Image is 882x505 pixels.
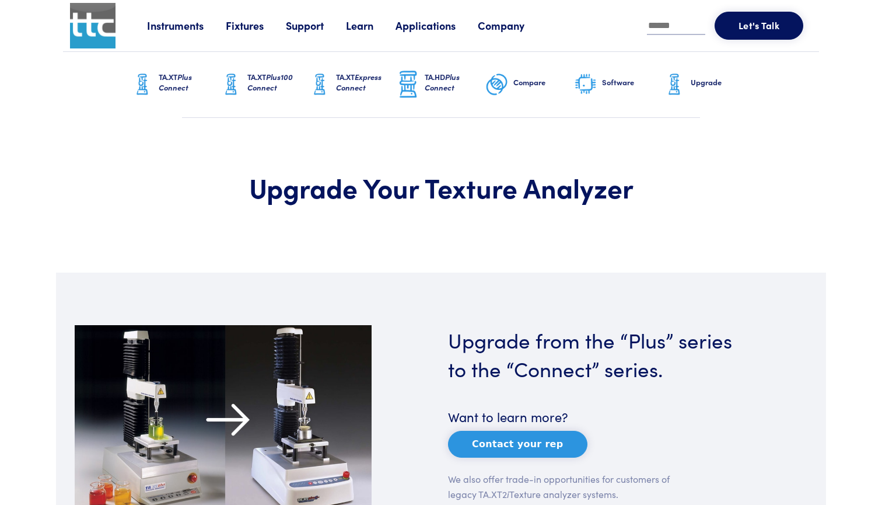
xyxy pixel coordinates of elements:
a: Software [574,52,663,117]
img: ta-xt-graphic.png [219,70,243,99]
img: software-graphic.png [574,72,597,97]
h6: TA.XT [336,72,397,93]
span: Plus Connect [425,71,460,93]
img: ta-xt-graphic.png [663,70,686,99]
a: Upgrade [663,52,751,117]
span: Express Connect [336,71,381,93]
a: Instruments [147,18,226,33]
a: Support [286,18,346,33]
a: Fixtures [226,18,286,33]
p: We also offer trade-in opportunities for customers of legacy TA.XT2 Texture analyzer systems. [448,472,671,501]
a: TA.XTPlus100 Connect [219,52,308,117]
a: TA.XTExpress Connect [308,52,397,117]
a: TA.HDPlus Connect [397,52,485,117]
img: compare-graphic.png [485,70,509,99]
h3: Upgrade from the “Plus” series to the “Connect” series. [448,325,745,382]
a: Company [478,18,547,33]
h6: Upgrade [691,77,751,88]
span: Plus Connect [159,71,192,93]
button: Let's Talk [715,12,803,40]
em: i [507,487,509,500]
img: ta-hd-graphic.png [397,69,420,100]
button: Contact your rep [448,431,587,458]
h1: Upgrade Your Texture Analyzer [133,170,749,204]
img: ttc_logo_1x1_v1.0.png [70,3,116,48]
a: Applications [395,18,478,33]
img: ta-xt-graphic.png [308,70,331,99]
h6: TA.XT [247,72,308,93]
h6: Compare [513,77,574,88]
span: Plus100 Connect [247,71,293,93]
h6: Software [602,77,663,88]
a: Learn [346,18,395,33]
h6: TA.HD [425,72,485,93]
a: TA.XTPlus Connect [131,52,219,117]
img: ta-xt-graphic.png [131,70,154,99]
h6: Want to learn more? [448,408,745,426]
h6: TA.XT [159,72,219,93]
a: Compare [485,52,574,117]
